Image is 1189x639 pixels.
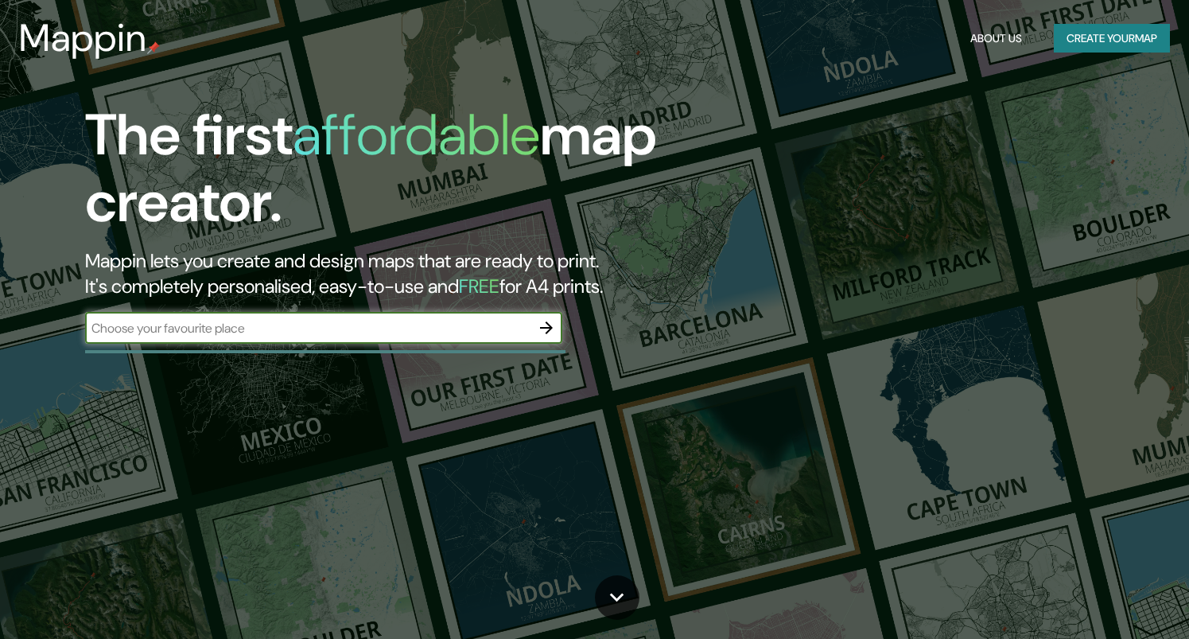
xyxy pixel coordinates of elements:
[459,274,499,298] h5: FREE
[293,98,540,172] h1: affordable
[19,16,147,60] h3: Mappin
[964,24,1028,53] button: About Us
[85,102,680,248] h1: The first map creator.
[1054,24,1170,53] button: Create yourmap
[85,248,680,299] h2: Mappin lets you create and design maps that are ready to print. It's completely personalised, eas...
[85,319,530,337] input: Choose your favourite place
[147,41,160,54] img: mappin-pin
